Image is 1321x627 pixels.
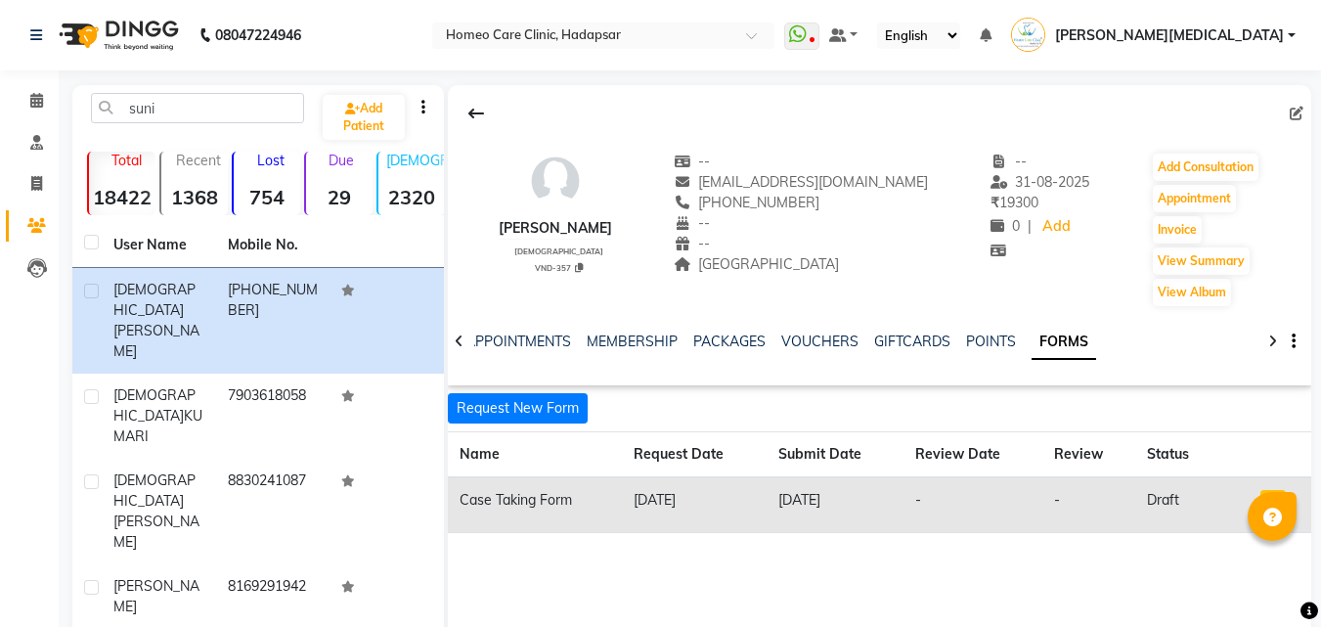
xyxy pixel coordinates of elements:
span: [GEOGRAPHIC_DATA] [674,255,840,273]
span: -- [674,214,711,232]
span: [PERSON_NAME] [113,577,199,615]
span: -- [674,153,711,170]
p: Total [97,152,155,169]
strong: 29 [306,185,373,209]
span: | [1028,216,1032,237]
span: [DEMOGRAPHIC_DATA] [113,471,196,510]
img: Dr Nikita Patil [1011,18,1045,52]
th: Review Date [903,432,1042,478]
span: [DEMOGRAPHIC_DATA] [514,246,603,256]
a: VOUCHERS [781,333,859,350]
th: User Name [102,223,216,268]
button: Invoice [1153,216,1202,244]
td: 7903618058 [216,374,330,459]
span: [EMAIL_ADDRESS][DOMAIN_NAME] [674,173,929,191]
img: logo [50,8,184,63]
p: Due [310,152,373,169]
strong: 1368 [161,185,228,209]
span: -- [991,153,1028,170]
a: Add [1039,213,1074,241]
div: Back to Client [456,95,497,132]
button: View Summary [1153,247,1250,275]
a: POINTS [966,333,1016,350]
strong: 18422 [89,185,155,209]
td: [DATE] [767,477,903,533]
td: [PHONE_NUMBER] [216,268,330,374]
td: Case Taking Form [448,477,622,533]
span: -- [674,235,711,252]
span: [PERSON_NAME] [113,513,199,551]
button: Add Consultation [1153,154,1258,181]
th: Submit Date [767,432,903,478]
div: [PERSON_NAME] [499,218,612,239]
button: Request New Form [448,393,588,424]
th: Status [1135,432,1219,478]
button: View Album [1153,279,1231,306]
p: Lost [242,152,300,169]
span: 19300 [991,194,1038,211]
th: Review [1042,432,1135,478]
span: [PERSON_NAME] [113,322,199,360]
a: GIFTCARDS [874,333,950,350]
td: draft [1135,477,1219,533]
a: FORMS [1032,325,1096,360]
span: [PERSON_NAME][MEDICAL_DATA] [1055,25,1284,46]
div: VND-357 [506,260,612,274]
th: Request Date [622,432,767,478]
strong: 2320 [378,185,445,209]
th: Name [448,432,622,478]
b: 08047224946 [215,8,301,63]
span: [DEMOGRAPHIC_DATA] [113,281,196,319]
a: APPOINTMENTS [465,333,571,350]
p: Recent [169,152,228,169]
span: 31-08-2025 [991,173,1090,191]
a: PACKAGES [693,333,766,350]
a: MEMBERSHIP [587,333,678,350]
span: 0 [991,217,1020,235]
span: [PHONE_NUMBER] [674,194,820,211]
img: avatar [526,152,585,210]
span: [DEMOGRAPHIC_DATA] [113,386,196,425]
td: - [903,477,1042,533]
td: 8830241087 [216,459,330,564]
strong: 754 [234,185,300,209]
span: ₹ [991,194,999,211]
th: Mobile No. [216,223,330,268]
input: Search by Name/Mobile/Email/Code [91,93,304,123]
button: Appointment [1153,185,1236,212]
td: - [1042,477,1135,533]
p: [DEMOGRAPHIC_DATA] [386,152,445,169]
a: Add Patient [323,95,405,140]
td: [DATE] [622,477,767,533]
